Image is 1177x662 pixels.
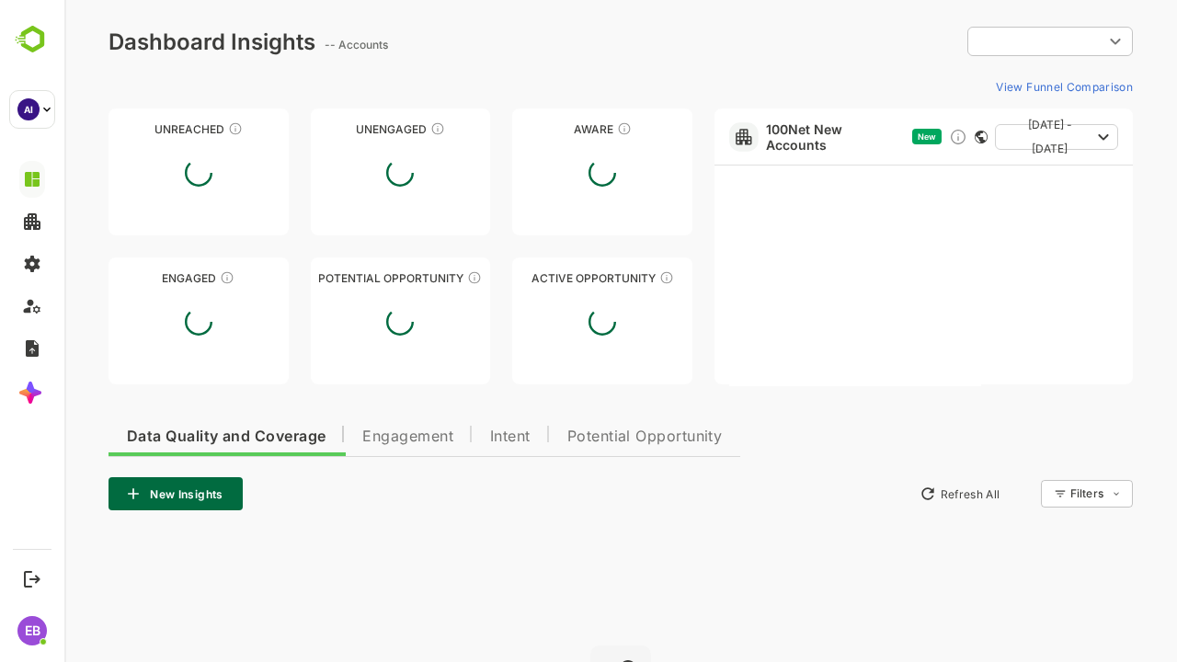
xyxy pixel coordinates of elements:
[155,270,170,285] div: These accounts are warm, further nurturing would qualify them to MQAs
[260,38,329,51] ag: -- Accounts
[44,271,224,285] div: Engaged
[853,131,872,142] span: New
[366,121,381,136] div: These accounts have not shown enough engagement and need nurturing
[945,113,1026,161] span: [DATE] - [DATE]
[246,271,427,285] div: Potential Opportunity
[44,29,251,55] div: Dashboard Insights
[702,121,840,153] a: 100Net New Accounts
[164,121,178,136] div: These accounts have not been engaged with for a defined time period
[63,429,261,444] span: Data Quality and Coverage
[246,122,427,136] div: Unengaged
[503,429,658,444] span: Potential Opportunity
[931,124,1054,150] button: [DATE] - [DATE]
[553,121,567,136] div: These accounts have just entered the buying cycle and need further nurturing
[17,98,40,120] div: AI
[1006,486,1039,500] div: Filters
[595,270,610,285] div: These accounts have open opportunities which might be at any of the Sales Stages
[903,25,1068,58] div: ​
[885,128,903,146] div: Discover new ICP-fit accounts showing engagement — via intent surges, anonymous website visits, L...
[426,429,466,444] span: Intent
[298,429,389,444] span: Engagement
[19,566,44,591] button: Logout
[924,72,1068,101] button: View Funnel Comparison
[448,122,628,136] div: Aware
[1004,477,1068,510] div: Filters
[9,22,56,57] img: BambooboxLogoMark.f1c84d78b4c51b1a7b5f700c9845e183.svg
[44,122,224,136] div: Unreached
[448,271,628,285] div: Active Opportunity
[44,477,178,510] button: New Insights
[910,131,923,143] div: This card does not support filter and segments
[847,479,943,508] button: Refresh All
[17,616,47,645] div: EB
[403,270,417,285] div: These accounts are MQAs and can be passed on to Inside Sales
